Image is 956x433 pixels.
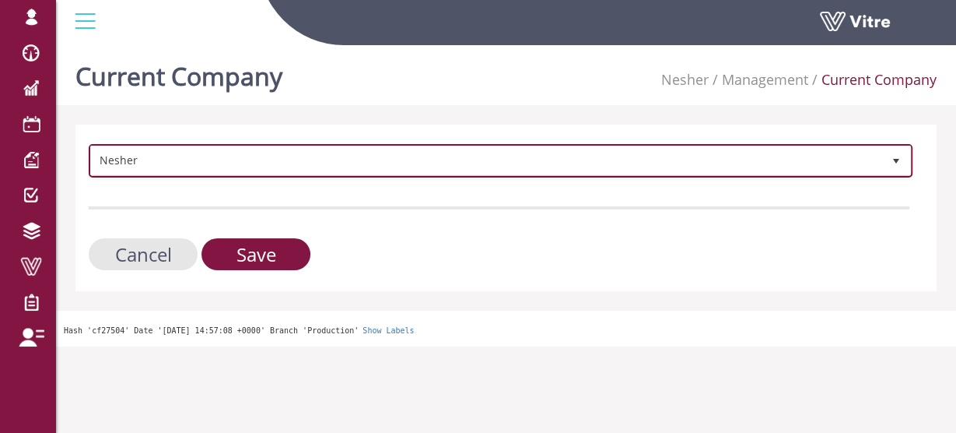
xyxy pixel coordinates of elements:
[75,39,282,105] h1: Current Company
[882,146,910,174] span: select
[89,238,198,270] input: Cancel
[709,70,808,90] li: Management
[201,238,310,270] input: Save
[64,326,359,335] span: Hash 'cf27504' Date '[DATE] 14:57:08 +0000' Branch 'Production'
[362,326,414,335] a: Show Labels
[808,70,937,90] li: Current Company
[91,146,882,174] span: Nesher
[661,70,709,89] a: Nesher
